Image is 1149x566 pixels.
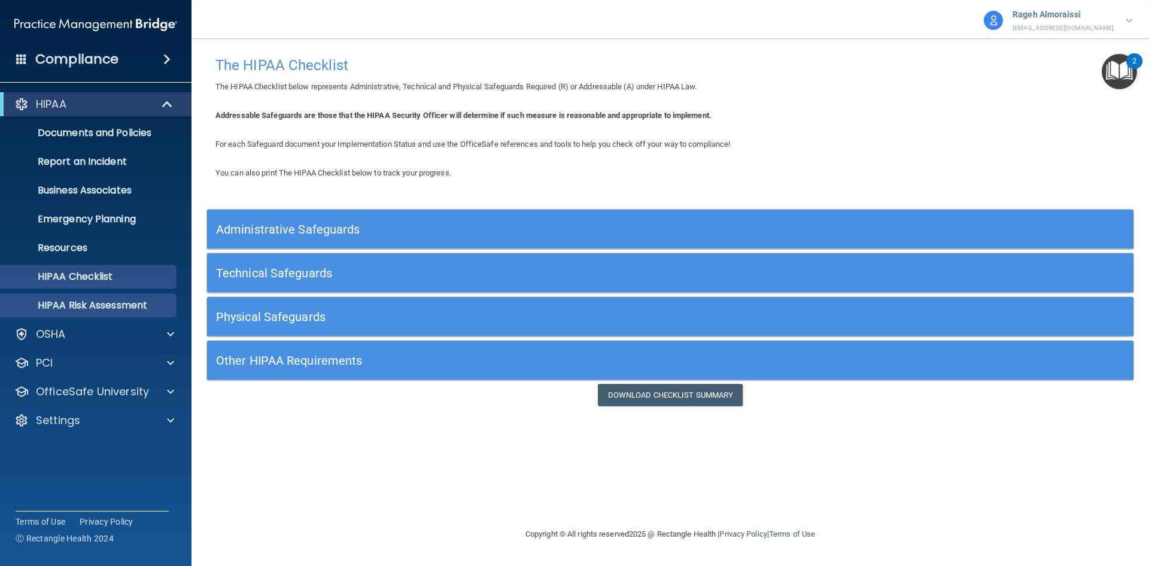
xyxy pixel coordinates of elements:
span: For each Safeguard document your Implementation Status and use the OfficeSafe references and tool... [215,140,730,149]
h4: Compliance [35,51,118,68]
a: HIPAA [14,97,174,111]
p: Resources [8,242,171,254]
a: Privacy Policy [80,516,133,528]
p: HIPAA Risk Assessment [8,299,171,311]
div: Copyright © All rights reserved 2025 @ Rectangle Health | | [452,515,889,553]
span: Ⓒ Rectangle Health 2024 [16,532,114,544]
p: Settings [36,413,80,428]
button: Open Resource Center, 2 new notifications [1102,54,1137,89]
a: Terms of Use [16,516,65,528]
p: HIPAA Checklist [8,271,171,283]
a: PCI [14,356,174,370]
p: OSHA [36,327,66,341]
a: Privacy Policy [719,529,767,538]
h4: The HIPAA Checklist [215,57,1125,73]
img: arrow-down.227dba2b.svg [1126,19,1133,23]
p: Documents and Policies [8,127,171,139]
p: HIPAA [36,97,66,111]
span: The HIPAA Checklist below represents Administrative, Technical and Physical Safeguards Required (... [215,82,697,91]
p: PCI [36,356,53,370]
h5: Other HIPAA Requirements [216,354,893,367]
h5: Physical Safeguards [216,310,893,323]
a: Download Checklist Summary [598,384,743,406]
h5: Administrative Safeguards [216,223,893,236]
p: [EMAIL_ADDRESS][DOMAIN_NAME] [1013,23,1114,34]
b: Addressable Safeguards are those that the HIPAA Security Officer will determine if such measure i... [215,111,712,120]
a: Settings [14,413,174,428]
p: OfficeSafe University [36,385,149,399]
h5: Technical Safeguards [216,267,893,280]
div: 2 [1132,61,1136,77]
p: Report an Incident [8,156,171,168]
a: Terms of Use [769,529,815,538]
span: You can also print The HIPAA Checklist below to track your progress. [215,168,451,177]
a: OfficeSafe University [14,385,174,399]
p: Business Associates [8,184,171,196]
img: avatar.17b06cb7.svg [984,11,1003,30]
p: Rageh Almoraissi [1013,7,1114,23]
p: Emergency Planning [8,213,171,225]
img: PMB logo [14,13,177,37]
a: OSHA [14,327,174,341]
